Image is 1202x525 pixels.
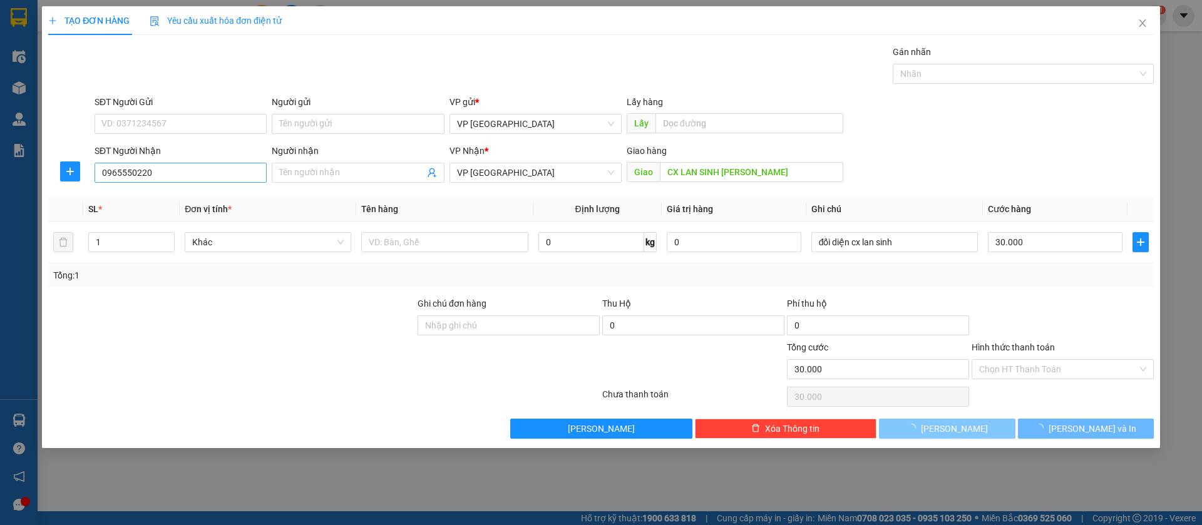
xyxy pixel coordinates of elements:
th: Ghi chú [806,197,983,222]
button: Close [1125,6,1160,41]
label: Gán nhãn [893,47,931,57]
div: VP gửi [449,95,622,109]
div: Chưa thanh toán [601,387,786,409]
button: [PERSON_NAME] [879,419,1015,439]
span: VP Sài Gòn [457,115,614,133]
label: Hình thức thanh toán [972,342,1055,352]
div: SĐT Người Gửi [95,95,267,109]
button: delete [53,232,73,252]
input: 0 [667,232,801,252]
span: plus [61,166,80,176]
span: TẠO ĐƠN HÀNG [48,16,130,26]
span: kg [644,232,657,252]
span: Xóa Thông tin [765,422,819,436]
span: VP Lộc Ninh [457,163,614,182]
span: VP Nhận [449,146,485,156]
span: Giá trị hàng [667,204,713,214]
button: [PERSON_NAME] và In [1018,419,1154,439]
span: Giao hàng [627,146,667,156]
span: Yêu cầu xuất hóa đơn điện tử [150,16,282,26]
span: loading [1035,424,1049,432]
span: loading [907,424,921,432]
span: Tên hàng [361,204,398,214]
span: Đơn vị tính [185,204,232,214]
div: SĐT Người Nhận [95,144,267,158]
span: SL [88,204,98,214]
span: Lấy hàng [627,97,663,107]
button: [PERSON_NAME] [510,419,692,439]
span: Định lượng [575,204,620,214]
span: [PERSON_NAME] [568,422,635,436]
img: icon [150,16,160,26]
button: plus [60,161,80,181]
div: Người gửi [272,95,444,109]
div: Phí thu hộ [787,297,969,315]
button: deleteXóa Thông tin [695,419,877,439]
input: VD: Bàn, Ghế [361,232,528,252]
input: Ghi chú đơn hàng [418,315,600,335]
span: Giao [627,162,660,182]
span: close [1138,18,1148,28]
label: Ghi chú đơn hàng [418,298,486,308]
span: Khác [192,233,344,252]
span: Thu Hộ [602,298,631,308]
span: [PERSON_NAME] [921,422,988,436]
span: [PERSON_NAME] và In [1049,422,1136,436]
span: Tổng cước [787,342,828,352]
button: plus [1133,232,1149,252]
input: Dọc đường [655,113,843,133]
span: user-add [427,168,437,178]
input: Ghi Chú [811,232,978,252]
div: Tổng: 1 [53,268,464,282]
input: Dọc đường [660,162,843,182]
span: Lấy [627,113,655,133]
span: delete [751,424,760,434]
span: plus [48,16,57,25]
span: Cước hàng [988,204,1031,214]
span: plus [1133,237,1148,247]
div: Người nhận [272,144,444,158]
